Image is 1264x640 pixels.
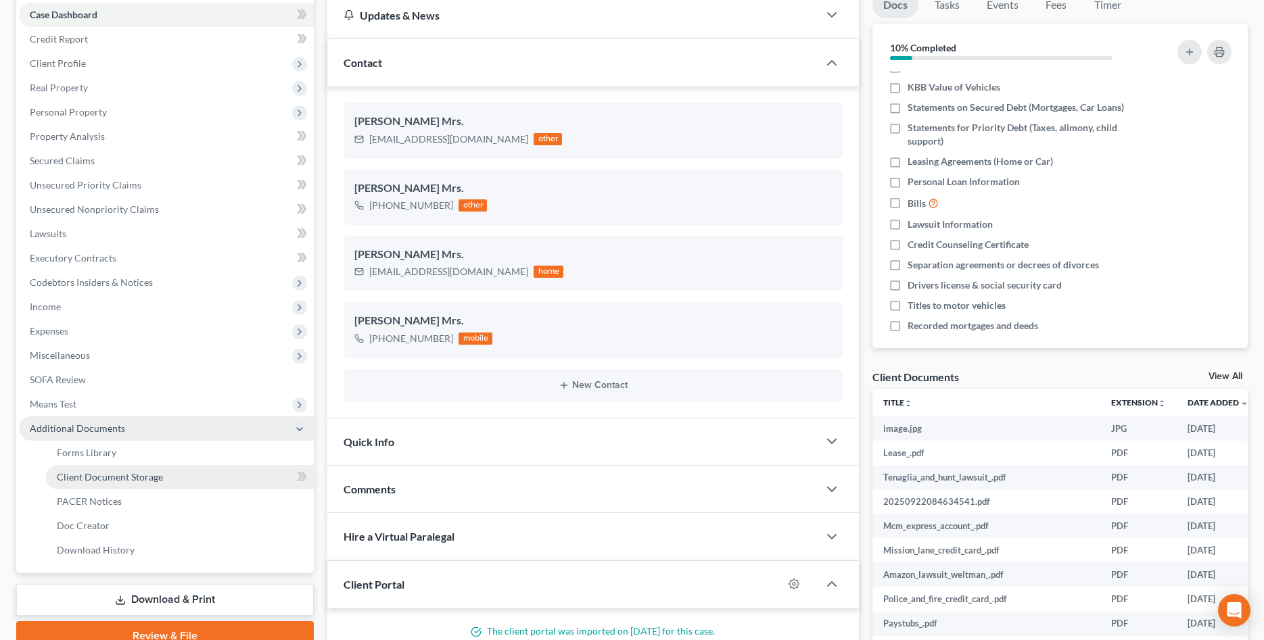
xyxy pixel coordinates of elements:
[30,228,66,239] span: Lawsuits
[57,471,163,483] span: Client Document Storage
[354,247,831,263] div: [PERSON_NAME] Mrs.
[46,465,314,489] a: Client Document Storage
[1100,416,1177,441] td: JPG
[1177,441,1259,465] td: [DATE]
[1177,612,1259,636] td: [DATE]
[57,447,116,458] span: Forms Library
[19,173,314,197] a: Unsecured Priority Claims
[57,520,110,531] span: Doc Creator
[30,106,107,118] span: Personal Property
[908,278,1062,292] span: Drivers license & social security card
[19,3,314,27] a: Case Dashboard
[19,124,314,149] a: Property Analysis
[1100,538,1177,562] td: PDF
[30,155,95,166] span: Secured Claims
[908,238,1029,251] span: Credit Counseling Certificate
[30,130,105,142] span: Property Analysis
[30,57,86,69] span: Client Profile
[30,252,116,264] span: Executory Contracts
[908,155,1053,168] span: Leasing Agreements (Home or Car)
[908,218,993,231] span: Lawsuit Information
[19,149,314,173] a: Secured Claims
[19,368,314,392] a: SOFA Review
[534,266,563,278] div: home
[354,114,831,130] div: [PERSON_NAME] Mrs.
[30,179,141,191] span: Unsecured Priority Claims
[1240,399,1248,408] i: expand_more
[354,180,831,197] div: [PERSON_NAME] Mrs.
[354,313,831,329] div: [PERSON_NAME] Mrs.
[344,435,394,448] span: Quick Info
[459,333,492,345] div: mobile
[30,9,97,20] span: Case Dashboard
[1177,416,1259,441] td: [DATE]
[30,349,90,361] span: Miscellaneous
[30,301,61,312] span: Income
[354,380,831,391] button: New Contact
[872,465,1100,489] td: Tenaglia_and_hunt_lawsuit_.pdf
[908,319,1038,333] span: Recorded mortgages and deeds
[872,416,1100,441] td: image.jpg
[1100,514,1177,538] td: PDF
[30,276,153,288] span: Codebtors Insiders & Notices
[19,246,314,270] a: Executory Contracts
[908,80,1000,94] span: KBB Value of Vehicles
[1188,397,1248,408] a: Date Added expand_more
[57,544,135,556] span: Download History
[1177,465,1259,489] td: [DATE]
[1218,594,1250,626] div: Open Intercom Messenger
[459,199,487,212] div: other
[46,538,314,562] a: Download History
[344,483,396,495] span: Comments
[908,121,1142,148] span: Statements for Priority Debt (Taxes, alimony, child support)
[1177,538,1259,562] td: [DATE]
[872,538,1100,562] td: Mission_lane_credit_card_.pdf
[908,175,1020,189] span: Personal Loan Information
[57,495,122,507] span: PACER Notices
[46,514,314,538] a: Doc Creator
[1209,372,1242,381] a: View All
[30,374,86,385] span: SOFA Review
[19,197,314,222] a: Unsecured Nonpriority Claims
[369,265,528,278] div: [EMAIL_ADDRESS][DOMAIN_NAME]
[16,584,314,616] a: Download & Print
[883,397,912,408] a: Titleunfold_more
[30,203,159,215] span: Unsecured Nonpriority Claims
[872,562,1100,587] td: Amazon_lawsuit_weltman_.pdf
[872,441,1100,465] td: Lease_.pdf
[872,489,1100,514] td: 20250922084634541.pdf
[369,199,453,212] div: [PHONE_NUMBER]
[1100,612,1177,636] td: PDF
[1158,399,1166,408] i: unfold_more
[344,56,382,69] span: Contact
[30,82,88,93] span: Real Property
[46,489,314,514] a: PACER Notices
[908,197,926,210] span: Bills
[904,399,912,408] i: unfold_more
[908,258,1099,272] span: Separation agreements or decrees of divorces
[1100,562,1177,587] td: PDF
[1100,441,1177,465] td: PDF
[344,578,404,591] span: Client Portal
[1111,397,1166,408] a: Extensionunfold_more
[344,530,454,543] span: Hire a Virtual Paralegal
[369,132,528,146] div: [EMAIL_ADDRESS][DOMAIN_NAME]
[369,332,453,345] div: [PHONE_NUMBER]
[1100,587,1177,612] td: PDF
[19,222,314,246] a: Lawsuits
[30,33,88,45] span: Credit Report
[1177,514,1259,538] td: [DATE]
[872,370,959,384] div: Client Documents
[19,27,314,51] a: Credit Report
[890,42,956,53] strong: 10% Completed
[344,8,801,22] div: Updates & News
[1100,465,1177,489] td: PDF
[872,587,1100,612] td: Police_and_fire_credit_card_.pdf
[872,612,1100,636] td: Paystubs_.pdf
[1100,489,1177,514] td: PDF
[908,299,1006,312] span: Titles to motor vehicles
[30,398,76,410] span: Means Test
[46,441,314,465] a: Forms Library
[908,101,1124,114] span: Statements on Secured Debt (Mortgages, Car Loans)
[30,422,125,434] span: Additional Documents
